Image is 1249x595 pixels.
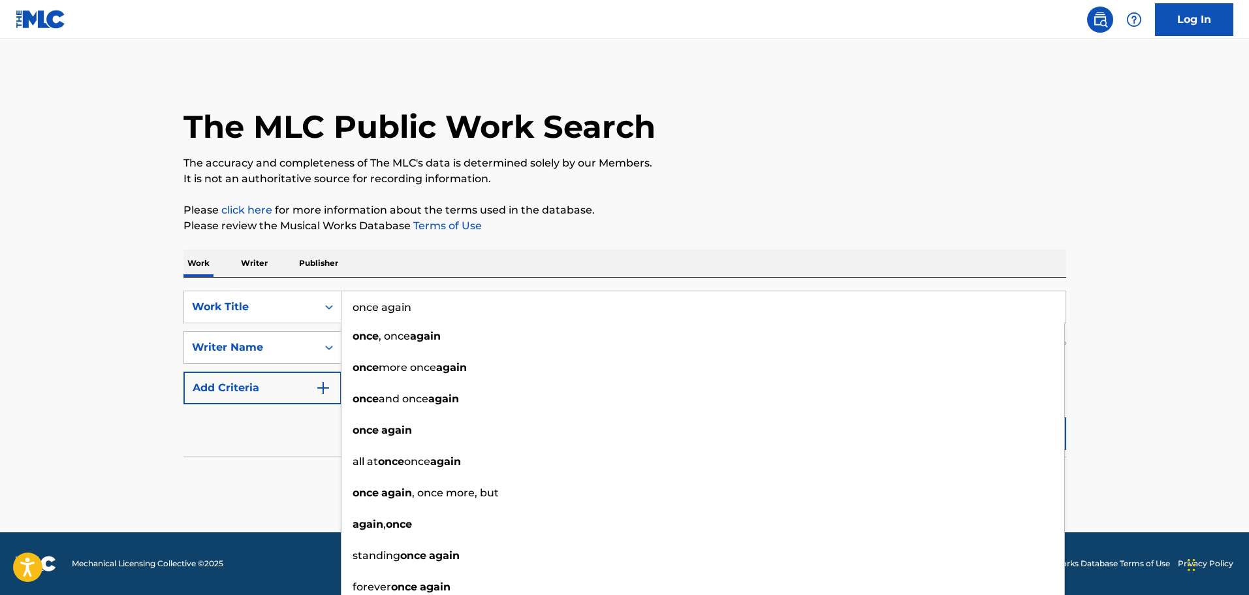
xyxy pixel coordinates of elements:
[183,171,1066,187] p: It is not an authoritative source for recording information.
[353,455,378,468] span: all at
[383,518,386,530] span: ,
[353,424,379,436] strong: once
[353,330,379,342] strong: once
[386,518,412,530] strong: once
[353,361,379,374] strong: once
[404,455,430,468] span: once
[1092,12,1108,27] img: search
[353,549,400,562] span: standing
[1126,12,1142,27] img: help
[16,10,66,29] img: MLC Logo
[436,361,467,374] strong: again
[411,219,482,232] a: Terms of Use
[379,330,410,342] span: , once
[183,202,1066,218] p: Please for more information about the terms used in the database.
[391,581,417,593] strong: once
[192,340,309,355] div: Writer Name
[237,249,272,277] p: Writer
[428,393,459,405] strong: again
[1184,532,1249,595] iframe: Chat Widget
[16,556,56,571] img: logo
[1178,558,1233,570] a: Privacy Policy
[221,204,272,216] a: click here
[183,249,213,277] p: Work
[1188,545,1195,585] div: Drag
[420,581,451,593] strong: again
[430,455,461,468] strong: again
[1155,3,1233,36] a: Log In
[1022,558,1170,570] a: Musical Works Database Terms of Use
[353,487,379,499] strong: once
[72,558,223,570] span: Mechanical Licensing Collective © 2025
[412,487,499,499] span: , once more, but
[353,393,379,405] strong: once
[379,361,436,374] span: more once
[1121,7,1147,33] div: Help
[1087,7,1113,33] a: Public Search
[353,518,383,530] strong: again
[410,330,441,342] strong: again
[295,249,342,277] p: Publisher
[183,291,1066,457] form: Search Form
[381,487,412,499] strong: again
[378,455,404,468] strong: once
[183,372,341,404] button: Add Criteria
[183,107,656,146] h1: The MLC Public Work Search
[381,424,412,436] strong: again
[353,581,391,593] span: forever
[379,393,428,405] span: and once
[400,549,426,562] strong: once
[429,549,460,562] strong: again
[315,380,331,396] img: 9d2ae6d4665cec9f34b9.svg
[183,155,1066,171] p: The accuracy and completeness of The MLC's data is determined solely by our Members.
[183,218,1066,234] p: Please review the Musical Works Database
[192,299,309,315] div: Work Title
